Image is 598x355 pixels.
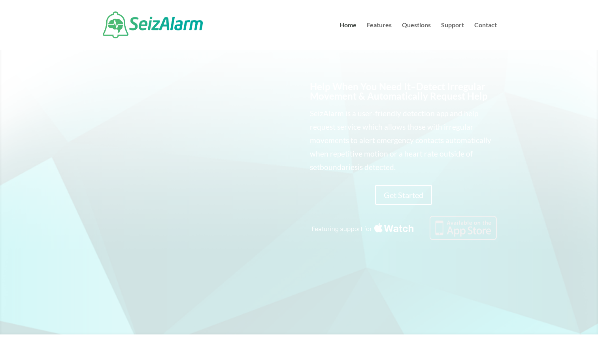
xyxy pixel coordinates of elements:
span: boundaries [320,162,358,172]
img: Seizure detection available in the Apple App Store. [310,216,497,240]
a: Featuring seizure detection support for the Apple Watch [310,232,497,242]
p: SeizAlarm is a user-friendly detection app and help request service which allows those with irreg... [310,107,497,174]
a: Features [367,22,392,50]
a: Questions [402,22,431,50]
a: Contact [474,22,497,50]
img: SeizAlarm [103,11,203,38]
a: Support [441,22,464,50]
h2: Help When You Need It–Detect Irregular Movement & Automatically Request Help [310,82,497,105]
a: Get Started [375,185,432,205]
a: Home [340,22,357,50]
